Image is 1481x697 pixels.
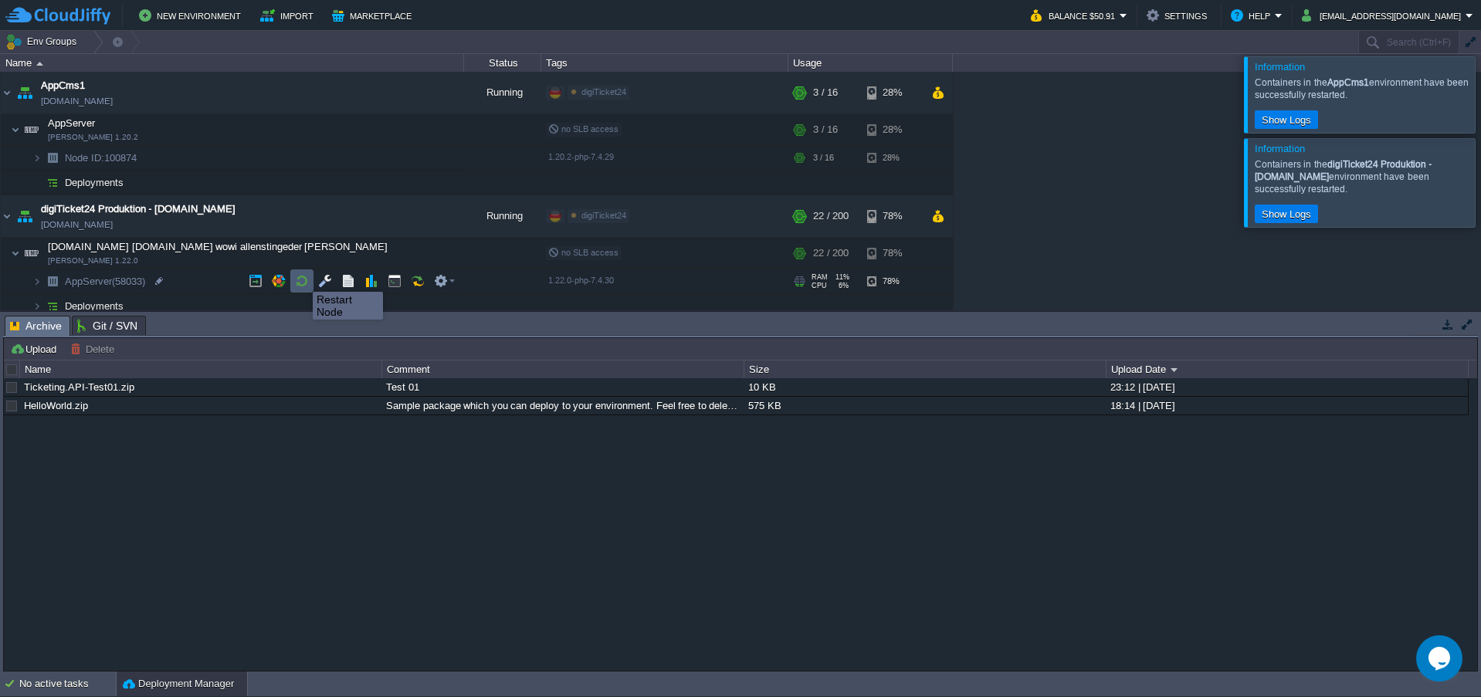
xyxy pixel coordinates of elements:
[5,6,110,25] img: CloudJiffy
[24,381,134,393] a: Ticketing.API-Test01.zip
[46,240,390,253] span: [DOMAIN_NAME] [DOMAIN_NAME] wowi allenstingeder [PERSON_NAME]
[867,195,917,237] div: 78%
[32,294,42,318] img: AMDAwAAAACH5BAEAAAAALAAAAAABAAEAAAICRAEAOw==
[1,195,13,237] img: AMDAwAAAACH5BAEAAAAALAAAAAABAAEAAAICRAEAOw==
[317,293,379,318] div: Restart Node
[465,54,541,72] div: Status
[10,342,61,356] button: Upload
[63,275,147,288] a: AppServer(58033)
[745,360,1106,378] div: Size
[42,146,63,170] img: AMDAwAAAACH5BAEAAAAALAAAAAABAAEAAAICRAEAOw==
[1255,61,1305,73] span: Information
[1231,6,1275,25] button: Help
[1255,143,1305,154] span: Information
[548,248,618,257] span: no SLB access
[46,117,97,130] span: AppServer
[11,114,20,145] img: AMDAwAAAACH5BAEAAAAALAAAAAABAAEAAAICRAEAOw==
[548,276,614,285] span: 1.22.0-php-7.4.30
[63,151,139,164] a: Node ID:100874
[41,201,236,217] a: digiTicket24 Produktion - [DOMAIN_NAME]
[789,54,952,72] div: Usage
[1416,635,1466,682] iframe: chat widget
[139,6,246,25] button: New Environment
[1255,76,1471,101] div: Containers in the environment have been successfully restarted.
[14,72,36,113] img: AMDAwAAAACH5BAEAAAAALAAAAAABAAEAAAICRAEAOw==
[10,316,62,336] span: Archive
[65,152,104,164] span: Node ID:
[813,72,838,113] div: 3 / 16
[1255,158,1471,195] div: Containers in the environment have been successfully restarted.
[19,672,116,696] div: No active tasks
[63,275,147,288] span: AppServer
[1327,77,1369,88] b: AppCms1
[813,114,838,145] div: 3 / 16
[36,62,43,66] img: AMDAwAAAACH5BAEAAAAALAAAAAABAAEAAAICRAEAOw==
[1031,6,1120,25] button: Balance $50.91
[1255,159,1432,182] b: digiTicket24 Produktion - [DOMAIN_NAME]
[41,93,113,109] a: [DOMAIN_NAME]
[48,133,138,142] span: [PERSON_NAME] 1.20.2
[32,269,42,293] img: AMDAwAAAACH5BAEAAAAALAAAAAABAAEAAAICRAEAOw==
[21,238,42,269] img: AMDAwAAAACH5BAEAAAAALAAAAAABAAEAAAICRAEAOw==
[5,31,82,52] button: Env Groups
[42,171,63,195] img: AMDAwAAAACH5BAEAAAAALAAAAAABAAEAAAICRAEAOw==
[123,676,234,692] button: Deployment Manager
[1,72,13,113] img: AMDAwAAAACH5BAEAAAAALAAAAAABAAEAAAICRAEAOw==
[382,378,743,396] div: Test 01
[46,241,390,252] a: [DOMAIN_NAME] [DOMAIN_NAME] wowi allenstingeder [PERSON_NAME][PERSON_NAME] 1.22.0
[1257,113,1316,127] button: Show Logs
[11,238,20,269] img: AMDAwAAAACH5BAEAAAAALAAAAAABAAEAAAICRAEAOw==
[42,294,63,318] img: AMDAwAAAACH5BAEAAAAALAAAAAABAAEAAAICRAEAOw==
[46,117,97,129] a: AppServer[PERSON_NAME] 1.20.2
[383,360,744,378] div: Comment
[833,282,849,289] span: 6%
[813,195,849,237] div: 22 / 200
[21,114,42,145] img: AMDAwAAAACH5BAEAAAAALAAAAAABAAEAAAICRAEAOw==
[464,195,541,237] div: Running
[24,400,88,411] a: HelloWorld.zip
[867,146,917,170] div: 28%
[548,152,614,161] span: 1.20.2-php-7.4.29
[41,217,113,232] a: [DOMAIN_NAME]
[32,146,42,170] img: AMDAwAAAACH5BAEAAAAALAAAAAABAAEAAAICRAEAOw==
[1107,360,1468,378] div: Upload Date
[813,238,849,269] div: 22 / 200
[867,238,917,269] div: 78%
[42,269,63,293] img: AMDAwAAAACH5BAEAAAAALAAAAAABAAEAAAICRAEAOw==
[1302,6,1466,25] button: [EMAIL_ADDRESS][DOMAIN_NAME]
[744,378,1105,396] div: 10 KB
[260,6,318,25] button: Import
[63,176,126,189] a: Deployments
[1107,378,1467,396] div: 23:12 | [DATE]
[867,269,917,293] div: 78%
[2,54,463,72] div: Name
[581,87,626,96] span: digiTicket24
[744,397,1105,414] div: 575 KB
[867,114,917,145] div: 28%
[1147,6,1212,25] button: Settings
[77,316,137,335] span: Git / SVN
[48,256,138,266] span: [PERSON_NAME] 1.22.0
[332,6,416,25] button: Marketplace
[542,54,788,72] div: Tags
[812,282,827,289] span: CPU
[70,342,119,356] button: Delete
[548,124,618,134] span: no SLB access
[464,72,541,113] div: Running
[14,195,36,237] img: AMDAwAAAACH5BAEAAAAALAAAAAABAAEAAAICRAEAOw==
[382,397,743,414] div: Sample package which you can deploy to your environment. Feel free to delete and upload a package...
[21,360,381,378] div: Name
[867,72,917,113] div: 28%
[1107,397,1467,414] div: 18:14 | [DATE]
[834,273,849,281] span: 11%
[63,299,126,313] a: Deployments
[41,78,85,93] a: AppCms1
[813,146,834,170] div: 3 / 16
[1257,207,1316,221] button: Show Logs
[581,211,626,220] span: digiTicket24
[32,171,42,195] img: AMDAwAAAACH5BAEAAAAALAAAAAABAAEAAAICRAEAOw==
